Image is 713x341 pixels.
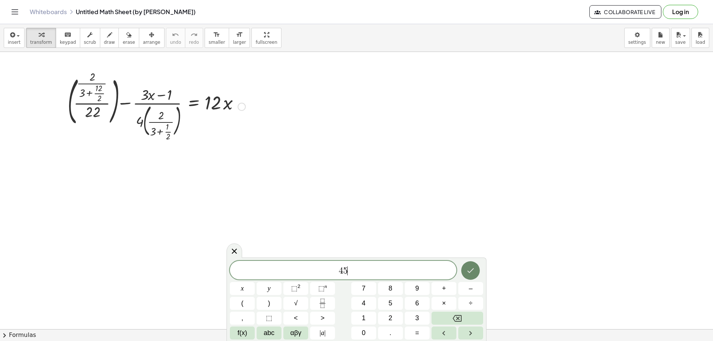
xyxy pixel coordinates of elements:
[283,312,308,325] button: Less than
[432,312,483,325] button: Backspace
[458,297,483,310] button: Divide
[294,298,298,308] span: √
[310,297,335,310] button: Fraction
[390,328,391,338] span: .
[283,327,308,340] button: Greek alphabet
[589,5,661,19] button: Collaborate Live
[432,297,456,310] button: Times
[241,298,244,308] span: (
[257,312,281,325] button: Placeholder
[9,6,21,18] button: Toggle navigation
[294,313,298,323] span: <
[318,285,325,292] span: ⬚
[415,328,419,338] span: =
[405,282,430,295] button: 9
[236,30,243,39] i: format_size
[388,313,392,323] span: 2
[675,40,686,45] span: save
[320,313,325,323] span: >
[100,28,119,48] button: draw
[30,8,67,16] a: Whiteboards
[230,327,255,340] button: Functions
[596,9,655,15] span: Collaborate Live
[283,297,308,310] button: Square root
[291,285,297,292] span: ⬚
[442,283,446,294] span: +
[691,28,709,48] button: load
[405,327,430,340] button: Equals
[268,283,271,294] span: y
[233,40,246,45] span: larger
[241,283,244,294] span: x
[432,327,456,340] button: Left arrow
[257,297,281,310] button: )
[139,28,165,48] button: arrange
[362,298,365,308] span: 4
[656,40,665,45] span: new
[283,282,308,295] button: Squared
[378,327,403,340] button: .
[8,40,20,45] span: insert
[351,312,376,325] button: 1
[143,40,160,45] span: arrange
[230,282,255,295] button: x
[624,28,650,48] button: settings
[209,40,225,45] span: smaller
[290,328,302,338] span: αβγ
[378,297,403,310] button: 5
[458,327,483,340] button: Right arrow
[324,329,326,337] span: |
[230,297,255,310] button: (
[320,329,321,337] span: |
[30,40,52,45] span: transform
[60,40,76,45] span: keypad
[268,298,270,308] span: )
[696,40,705,45] span: load
[405,312,430,325] button: 3
[362,313,365,323] span: 1
[64,30,71,39] i: keyboard
[378,282,403,295] button: 8
[325,283,327,289] sup: n
[297,283,300,289] sup: 2
[26,28,56,48] button: transform
[264,328,274,338] span: abc
[339,266,343,275] span: 4
[84,40,96,45] span: scrub
[461,261,480,280] button: Done
[238,328,247,338] span: f(x)
[80,28,100,48] button: scrub
[255,40,277,45] span: fullscreen
[230,312,255,325] button: ,
[170,40,181,45] span: undo
[432,282,456,295] button: Plus
[362,283,365,294] span: 7
[229,28,250,48] button: format_sizelarger
[172,30,179,39] i: undo
[388,283,392,294] span: 8
[652,28,670,48] button: new
[123,40,135,45] span: erase
[378,312,403,325] button: 2
[347,266,348,275] span: ​
[310,282,335,295] button: Superscript
[362,328,365,338] span: 0
[166,28,185,48] button: undoundo
[185,28,203,48] button: redoredo
[442,298,446,308] span: ×
[213,30,220,39] i: format_size
[251,28,281,48] button: fullscreen
[320,328,326,338] span: a
[405,297,430,310] button: 6
[118,28,139,48] button: erase
[415,298,419,308] span: 6
[458,282,483,295] button: Minus
[415,283,419,294] span: 9
[191,30,198,39] i: redo
[671,28,690,48] button: save
[189,40,199,45] span: redo
[351,327,376,340] button: 0
[388,298,392,308] span: 5
[257,282,281,295] button: y
[469,283,472,294] span: –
